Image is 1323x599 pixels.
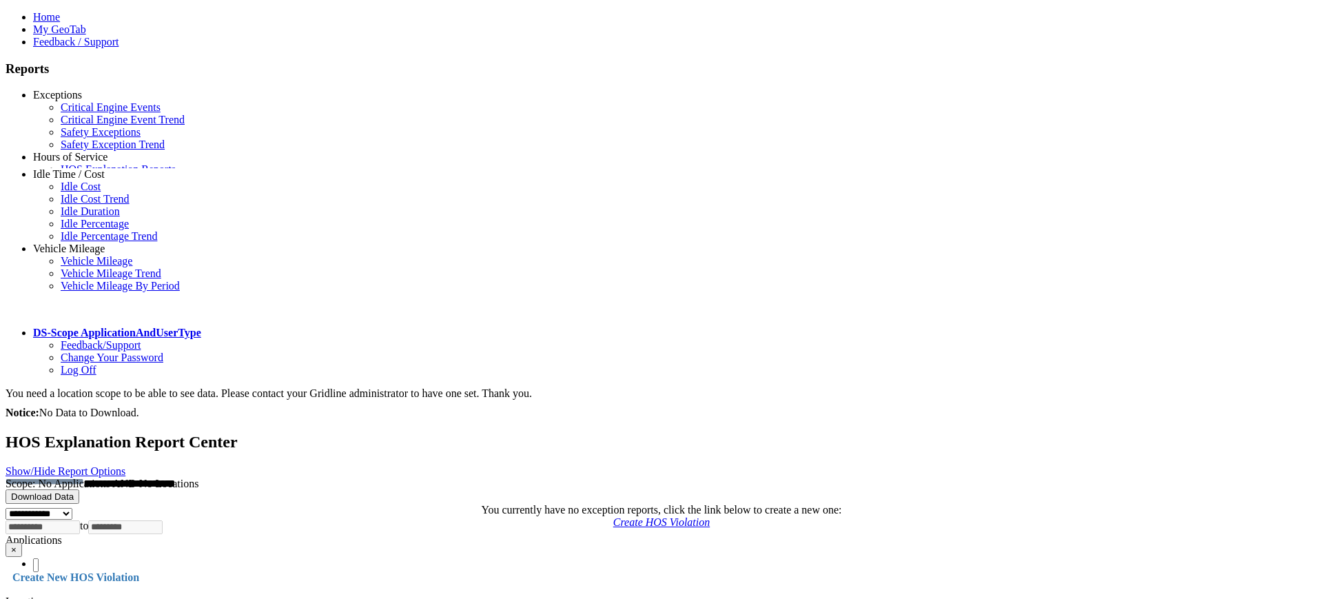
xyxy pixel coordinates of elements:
a: Exceptions [33,89,82,101]
h2: HOS Explanation Report Center [6,433,1317,451]
a: My GeoTab [33,23,86,35]
a: Vehicle Mileage [33,243,105,254]
b: Notice: [6,407,39,418]
a: Idle Duration [61,205,120,217]
a: Change Your Password [61,352,163,363]
a: Idle Time / Cost [33,168,105,180]
label: Show [6,494,30,506]
a: DS-Scope ApplicationAndUserType [33,327,201,338]
a: Vehicle Mileage [61,255,132,267]
a: Vehicle Mileage By Period [61,280,180,292]
a: Create HOS Violation [613,516,710,528]
a: Idle Cost Trend [61,193,130,205]
a: Feedback/Support [61,339,141,351]
div: You need a location scope to be able to see data. Please contact your Gridline administrator to h... [6,387,1317,400]
a: Idle Percentage [61,218,129,230]
div: No Data to Download. [6,407,1317,419]
a: Safety Exception Trend [61,139,165,150]
a: Safety Exceptions [61,126,141,138]
span: Scope: No Applications AND No Locations [6,478,198,489]
label: Applications [6,534,62,546]
a: Idle Cost [61,181,101,192]
a: Log Off [61,364,96,376]
a: Vehicle Mileage Trend [61,267,161,279]
a: Idle Percentage Trend [61,230,157,242]
div: You currently have no exception reports, click the link below to create a new one: [6,504,1317,516]
a: Home [33,11,60,23]
span: to [80,520,88,531]
a: Show/Hide Report Options [6,465,125,477]
a: HOS Explanation Reports [61,163,176,175]
h4: Create New HOS Violation [6,571,1317,584]
a: Critical Engine Events [61,101,161,113]
button: Download Data [6,489,79,504]
a: Hours of Service [33,151,107,163]
a: Critical Engine Event Trend [61,114,185,125]
a: Feedback / Support [33,36,119,48]
button: × [6,542,22,557]
h3: Reports [6,61,1317,77]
